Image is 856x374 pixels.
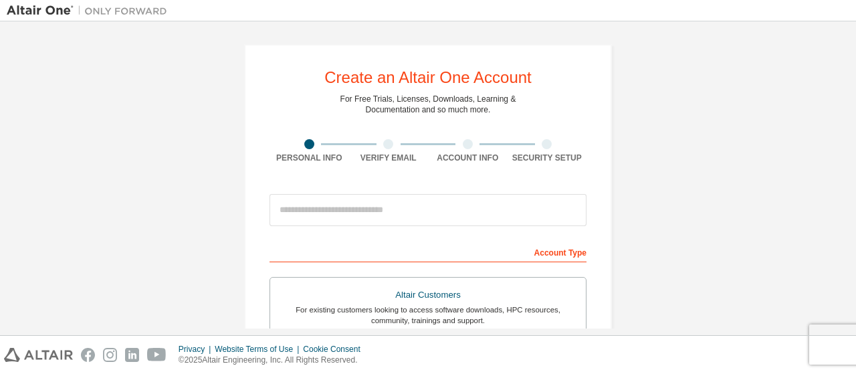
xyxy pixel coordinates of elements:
[270,241,586,262] div: Account Type
[7,4,174,17] img: Altair One
[215,344,303,355] div: Website Terms of Use
[340,94,516,115] div: For Free Trials, Licenses, Downloads, Learning & Documentation and so much more.
[125,348,139,362] img: linkedin.svg
[147,348,167,362] img: youtube.svg
[349,153,429,163] div: Verify Email
[428,153,508,163] div: Account Info
[303,344,368,355] div: Cookie Consent
[324,70,532,86] div: Create an Altair One Account
[4,348,73,362] img: altair_logo.svg
[179,355,368,366] p: © 2025 Altair Engineering, Inc. All Rights Reserved.
[278,304,578,326] div: For existing customers looking to access software downloads, HPC resources, community, trainings ...
[270,153,349,163] div: Personal Info
[103,348,117,362] img: instagram.svg
[81,348,95,362] img: facebook.svg
[179,344,215,355] div: Privacy
[508,153,587,163] div: Security Setup
[278,286,578,304] div: Altair Customers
